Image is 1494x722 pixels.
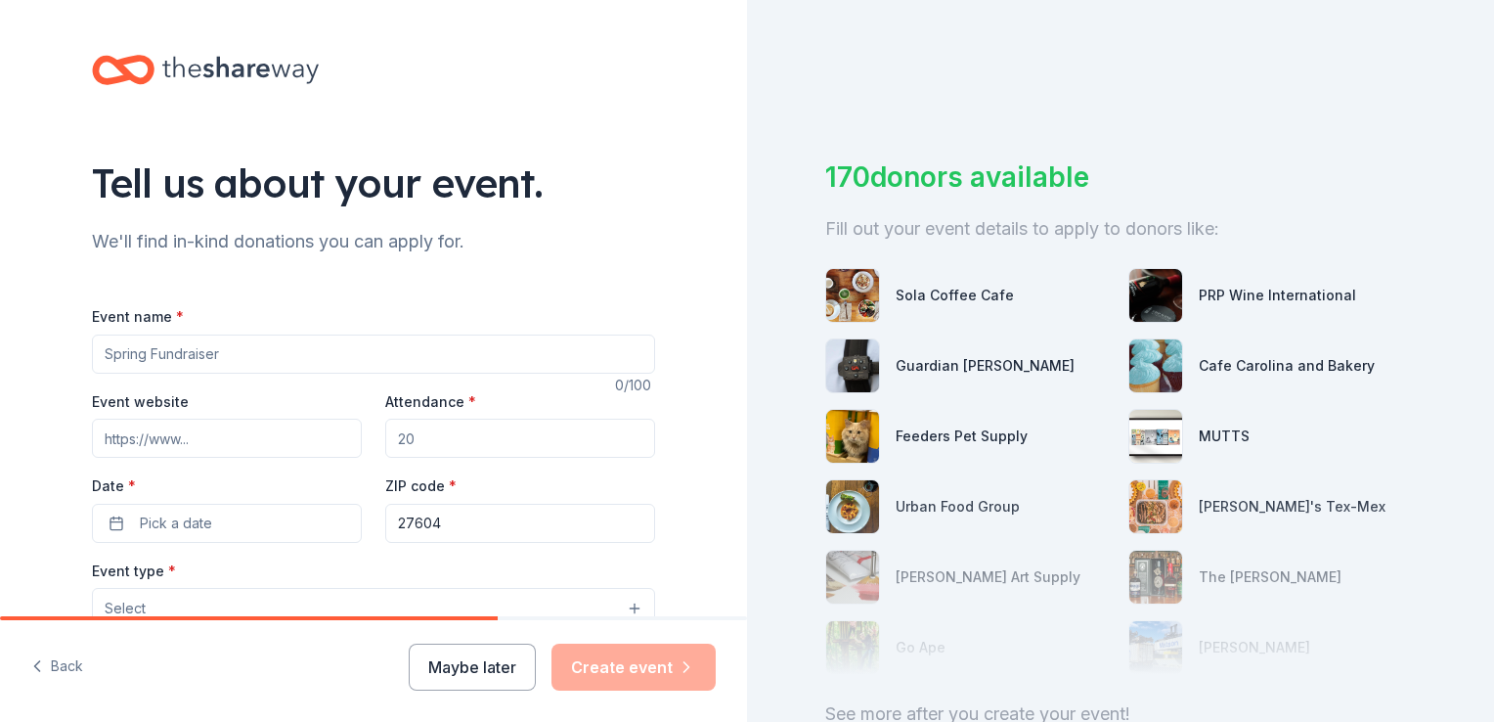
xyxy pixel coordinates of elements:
div: 0 /100 [615,374,655,397]
img: photo for PRP Wine International [1129,269,1182,322]
input: https://www... [92,419,362,458]
div: Guardian [PERSON_NAME] [896,354,1075,378]
input: 12345 (U.S. only) [385,504,655,543]
img: photo for Guardian Angel Device [826,339,879,392]
input: 20 [385,419,655,458]
label: ZIP code [385,476,457,496]
span: Pick a date [140,512,212,535]
button: Maybe later [409,644,536,691]
div: 170 donors available [825,157,1416,198]
div: Feeders Pet Supply [896,425,1028,448]
div: Cafe Carolina and Bakery [1199,354,1375,378]
label: Event type [92,562,176,581]
div: Fill out your event details to apply to donors like: [825,213,1416,245]
div: We'll find in-kind donations you can apply for. [92,226,655,257]
img: photo for Feeders Pet Supply [826,410,879,463]
label: Date [92,476,362,496]
button: Select [92,588,655,629]
label: Event website [92,392,189,412]
label: Attendance [385,392,476,412]
img: photo for Cafe Carolina and Bakery [1129,339,1182,392]
button: Pick a date [92,504,362,543]
div: PRP Wine International [1199,284,1356,307]
div: MUTTS [1199,425,1250,448]
div: Sola Coffee Cafe [896,284,1014,307]
label: Event name [92,307,184,327]
input: Spring Fundraiser [92,335,655,374]
div: Tell us about your event. [92,156,655,210]
img: photo for MUTTS [1129,410,1182,463]
button: Back [31,647,83,688]
span: Select [105,597,146,620]
img: photo for Sola Coffee Cafe [826,269,879,322]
